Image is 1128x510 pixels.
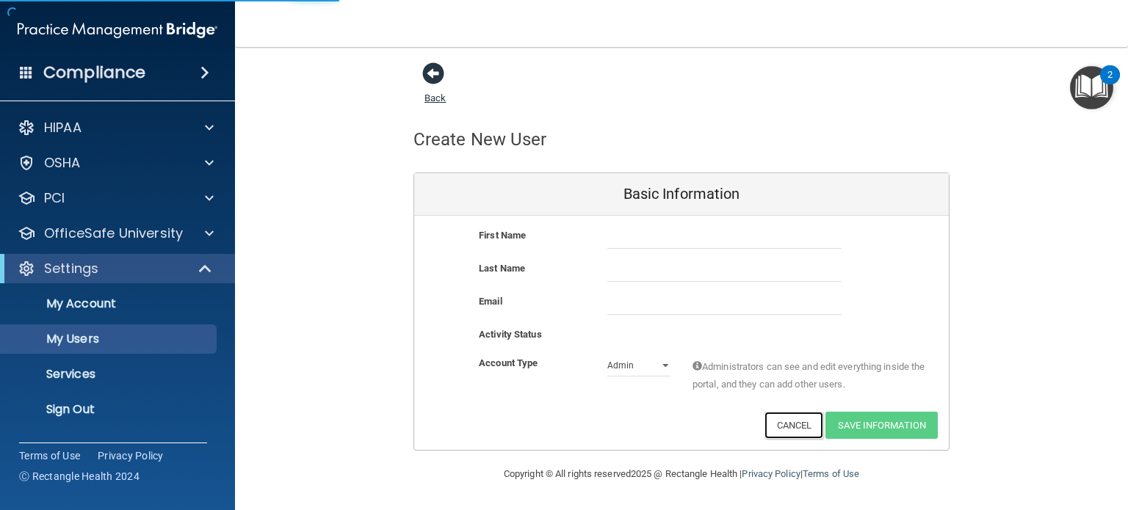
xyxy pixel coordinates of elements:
[18,154,214,172] a: OSHA
[18,15,217,45] img: PMB logo
[413,130,547,149] h4: Create New User
[413,451,950,498] div: Copyright © All rights reserved 2025 @ Rectangle Health | |
[764,412,824,439] button: Cancel
[414,173,949,216] div: Basic Information
[742,468,800,479] a: Privacy Policy
[18,260,213,277] a: Settings
[44,260,98,277] p: Settings
[825,412,938,439] button: Save Information
[44,119,82,136] p: HIPAA
[18,225,214,242] a: OfficeSafe University
[479,296,502,307] b: Email
[10,367,210,382] p: Services
[803,468,859,479] a: Terms of Use
[98,448,164,463] a: Privacy Policy
[18,189,214,207] a: PCI
[19,448,80,463] a: Terms of Use
[479,357,538,368] b: Account Type
[693,358,927,393] span: Administrators can see and edit everything inside the portal, and they can add other users.
[19,469,140,484] span: Ⓒ Rectangle Health 2024
[10,296,210,311] p: My Account
[424,75,446,103] a: Back
[10,402,210,417] p: Sign Out
[18,119,214,136] a: HIPAA
[1107,75,1113,94] div: 2
[479,230,526,241] b: First Name
[1070,66,1113,109] button: Open Resource Center, 2 new notifications
[44,189,65,207] p: PCI
[44,154,81,172] p: OSHA
[44,225,183,242] p: OfficeSafe University
[10,332,210,346] p: My Users
[43,62,145,83] h4: Compliance
[479,263,525,274] b: Last Name
[479,329,542,340] b: Activity Status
